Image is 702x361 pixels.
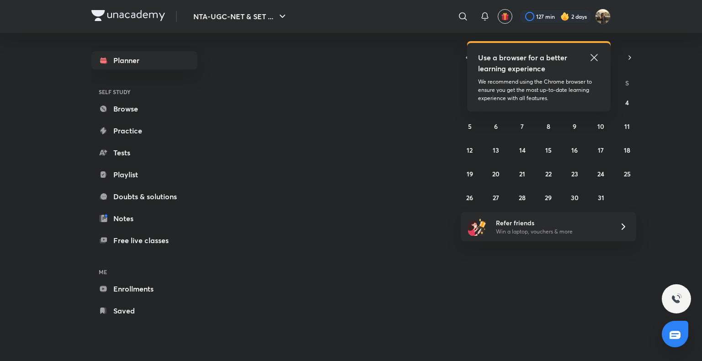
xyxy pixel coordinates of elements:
abbr: October 13, 2025 [493,146,499,154]
abbr: October 11, 2025 [624,122,630,131]
p: We recommend using the Chrome browser to ensure you get the most up-to-date learning experience w... [478,78,600,102]
img: streak [560,12,569,21]
abbr: October 27, 2025 [493,193,499,202]
abbr: October 15, 2025 [545,146,552,154]
a: Tests [91,143,197,162]
abbr: October 24, 2025 [597,170,604,178]
a: Company Logo [91,10,165,23]
abbr: October 31, 2025 [598,193,604,202]
button: October 17, 2025 [594,143,608,157]
button: October 13, 2025 [489,143,503,157]
p: Win a laptop, vouchers & more [496,228,608,236]
abbr: October 29, 2025 [545,193,552,202]
button: October 10, 2025 [594,119,608,133]
button: October 24, 2025 [594,166,608,181]
img: Soumya singh [595,9,611,24]
abbr: October 28, 2025 [519,193,526,202]
abbr: October 20, 2025 [492,170,500,178]
h6: SELF STUDY [91,84,197,100]
a: Enrollments [91,280,197,298]
button: NTA-UGC-NET & SET ... [188,7,293,26]
a: Playlist [91,165,197,184]
abbr: October 19, 2025 [467,170,473,178]
button: October 23, 2025 [567,166,582,181]
button: October 6, 2025 [489,119,503,133]
h6: Refer friends [496,218,608,228]
img: ttu [671,293,682,304]
button: October 30, 2025 [567,190,582,205]
button: October 12, 2025 [463,143,477,157]
abbr: October 4, 2025 [625,98,629,107]
button: October 25, 2025 [620,166,634,181]
abbr: October 18, 2025 [624,146,630,154]
button: October 26, 2025 [463,190,477,205]
a: Notes [91,209,197,228]
h6: ME [91,264,197,280]
abbr: October 26, 2025 [466,193,473,202]
abbr: October 14, 2025 [519,146,526,154]
abbr: October 8, 2025 [547,122,550,131]
button: October 16, 2025 [567,143,582,157]
a: Free live classes [91,231,197,250]
button: October 27, 2025 [489,190,503,205]
button: October 28, 2025 [515,190,530,205]
button: October 15, 2025 [541,143,556,157]
img: avatar [501,12,509,21]
a: Doubts & solutions [91,187,197,206]
button: October 9, 2025 [567,119,582,133]
abbr: October 9, 2025 [573,122,576,131]
button: avatar [498,9,512,24]
button: October 14, 2025 [515,143,530,157]
a: Browse [91,100,197,118]
button: October 7, 2025 [515,119,530,133]
button: October 21, 2025 [515,166,530,181]
abbr: October 21, 2025 [519,170,525,178]
abbr: October 16, 2025 [571,146,578,154]
abbr: October 7, 2025 [521,122,524,131]
h5: Use a browser for a better learning experience [478,52,569,74]
button: October 31, 2025 [594,190,608,205]
button: October 4, 2025 [620,95,634,110]
abbr: October 22, 2025 [545,170,552,178]
button: October 20, 2025 [489,166,503,181]
button: October 22, 2025 [541,166,556,181]
img: Company Logo [91,10,165,21]
button: October 29, 2025 [541,190,556,205]
abbr: October 5, 2025 [468,122,472,131]
abbr: October 17, 2025 [598,146,604,154]
button: October 5, 2025 [463,119,477,133]
abbr: October 25, 2025 [624,170,631,178]
a: Saved [91,302,197,320]
abbr: October 10, 2025 [597,122,604,131]
button: October 18, 2025 [620,143,634,157]
abbr: October 23, 2025 [571,170,578,178]
abbr: October 30, 2025 [571,193,579,202]
a: Planner [91,51,197,69]
a: Practice [91,122,197,140]
img: referral [468,218,486,236]
abbr: October 12, 2025 [467,146,473,154]
abbr: Saturday [625,79,629,87]
button: October 8, 2025 [541,119,556,133]
abbr: October 6, 2025 [494,122,498,131]
button: October 11, 2025 [620,119,634,133]
button: October 19, 2025 [463,166,477,181]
